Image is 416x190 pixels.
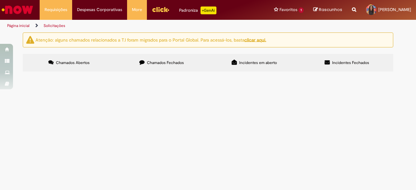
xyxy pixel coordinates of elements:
[299,7,304,13] span: 1
[332,60,369,65] span: Incidentes Fechados
[152,5,169,14] img: click_logo_yellow_360x200.png
[5,20,272,32] ul: Trilhas de página
[244,37,266,43] a: clicar aqui.
[239,60,277,65] span: Incidentes em aberto
[35,37,266,43] ng-bind-html: Atenção: alguns chamados relacionados a T.I foram migrados para o Portal Global. Para acessá-los,...
[132,6,142,13] span: More
[179,6,216,14] div: Padroniza
[201,6,216,14] p: +GenAi
[378,7,411,12] span: [PERSON_NAME]
[1,3,34,16] img: ServiceNow
[319,6,342,13] span: Rascunhos
[77,6,122,13] span: Despesas Corporativas
[279,6,297,13] span: Favoritos
[313,7,342,13] a: Rascunhos
[45,6,67,13] span: Requisições
[56,60,90,65] span: Chamados Abertos
[44,23,65,28] a: Solicitações
[147,60,184,65] span: Chamados Fechados
[7,23,30,28] a: Página inicial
